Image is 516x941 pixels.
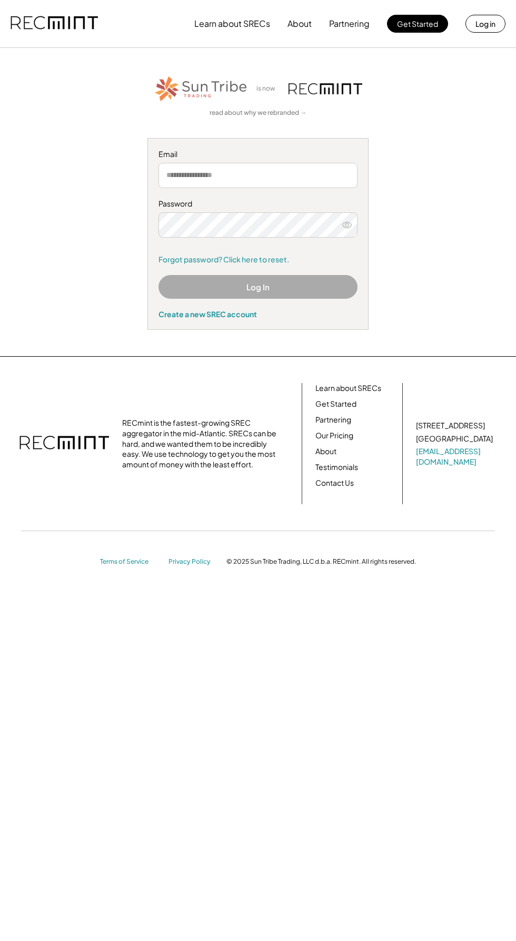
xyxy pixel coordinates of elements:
[158,254,358,265] a: Forgot password? Click here to reset.
[329,13,370,34] button: Partnering
[122,418,280,469] div: RECmint is the fastest-growing SREC aggregator in the mid-Atlantic. SRECs can be hard, and we wan...
[387,15,448,33] button: Get Started
[158,275,358,299] button: Log In
[154,74,249,103] img: STT_Horizontal_Logo%2B-%2BColor.png
[416,420,485,431] div: [STREET_ADDRESS]
[315,415,351,425] a: Partnering
[315,430,353,441] a: Our Pricing
[315,383,381,394] a: Learn about SRECs
[416,434,493,444] div: [GEOGRAPHIC_DATA]
[158,199,358,209] div: Password
[416,446,495,467] a: [EMAIL_ADDRESS][DOMAIN_NAME]
[158,149,358,160] div: Email
[168,557,216,566] a: Privacy Policy
[100,557,158,566] a: Terms of Service
[226,557,416,566] div: © 2025 Sun Tribe Trading, LLC d.b.a. RECmint. All rights reserved.
[210,109,306,117] a: read about why we rebranded →
[315,399,356,409] a: Get Started
[315,446,336,457] a: About
[315,462,358,473] a: Testimonials
[287,13,312,34] button: About
[465,15,505,33] button: Log in
[254,84,283,93] div: is now
[158,309,358,319] div: Create a new SREC account
[19,425,109,462] img: recmint-logotype%403x.png
[11,6,98,42] img: recmint-logotype%403x.png
[315,478,354,488] a: Contact Us
[194,13,270,34] button: Learn about SRECs
[289,83,362,94] img: recmint-logotype%403x.png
